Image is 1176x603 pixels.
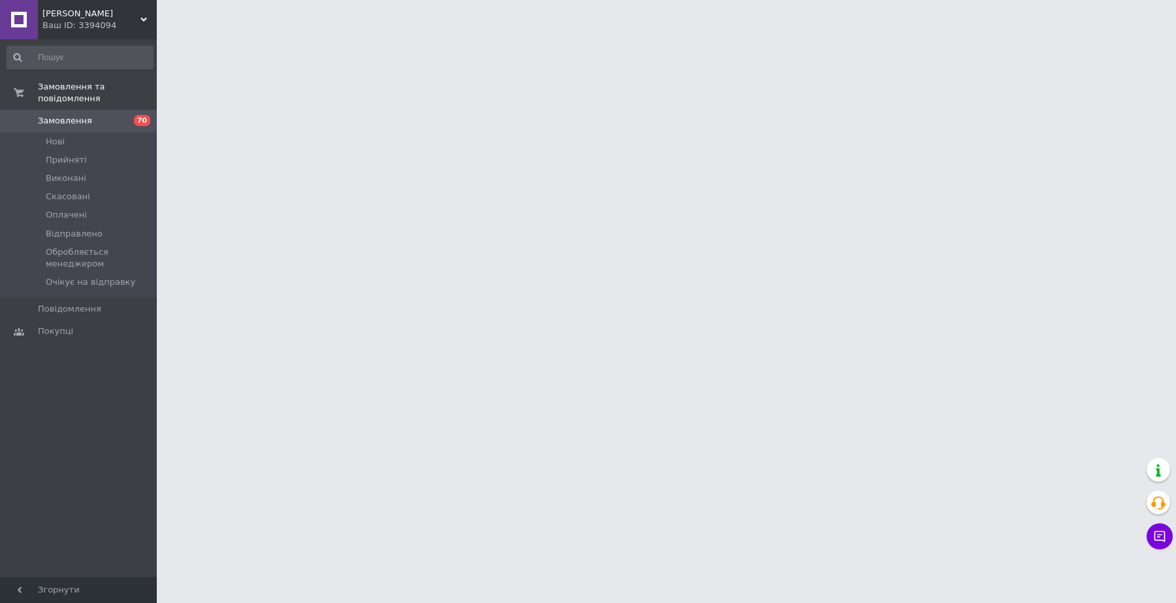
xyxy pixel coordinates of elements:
[38,325,73,337] span: Покупці
[7,46,154,69] input: Пошук
[46,246,152,270] span: Обробляється менеджером
[134,115,150,126] span: 70
[42,8,140,20] span: HUGO
[1147,523,1173,549] button: Чат з покупцем
[46,191,90,203] span: Скасовані
[38,303,101,315] span: Повідомлення
[42,20,157,31] div: Ваш ID: 3394094
[46,276,135,288] span: Очікує на відправку
[46,136,65,148] span: Нові
[46,209,87,221] span: Оплачені
[38,115,92,127] span: Замовлення
[46,228,103,240] span: Відправлено
[46,154,86,166] span: Прийняті
[38,81,157,105] span: Замовлення та повідомлення
[46,172,86,184] span: Виконані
